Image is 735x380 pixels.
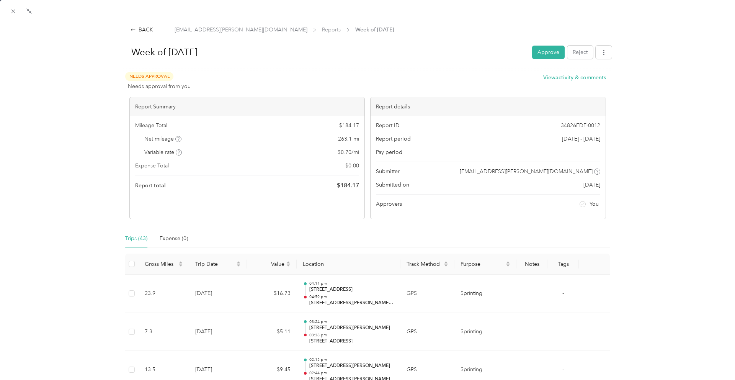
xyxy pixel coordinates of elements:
[400,254,454,275] th: Track Method
[286,263,291,268] span: caret-down
[376,167,400,175] span: Submitter
[407,261,442,267] span: Track Method
[175,26,307,34] span: [EMAIL_ADDRESS][PERSON_NAME][DOMAIN_NAME]
[562,328,564,335] span: -
[309,281,394,286] p: 04:11 pm
[123,43,527,61] h1: Week of August 25 2025
[444,260,448,265] span: caret-up
[189,254,247,275] th: Trip Date
[178,263,183,268] span: caret-down
[125,72,173,81] span: Needs Approval
[561,121,600,129] span: 34826FDF-0012
[583,181,600,189] span: [DATE]
[309,357,394,362] p: 02:15 pm
[338,135,359,143] span: 263.1 mi
[286,260,291,265] span: caret-up
[145,261,177,267] span: Gross Miles
[130,97,365,116] div: Report Summary
[562,366,564,373] span: -
[297,254,400,275] th: Location
[376,148,402,156] span: Pay period
[178,260,183,265] span: caret-up
[337,181,359,190] span: $ 184.17
[454,275,516,313] td: Sprinting
[135,182,166,190] span: Report total
[309,319,394,324] p: 03:24 pm
[562,290,564,296] span: -
[247,313,297,351] td: $5.11
[128,82,191,90] span: Needs approval from you
[355,26,394,34] span: Week of [DATE]
[247,254,297,275] th: Value
[144,148,182,156] span: Variable rate
[309,332,394,338] p: 03:38 pm
[309,338,394,345] p: [STREET_ADDRESS]
[376,135,411,143] span: Report period
[562,135,600,143] span: [DATE] - [DATE]
[376,181,409,189] span: Submitted on
[189,313,247,351] td: [DATE]
[400,275,454,313] td: GPS
[236,260,241,265] span: caret-up
[532,46,565,59] button: Approve
[454,313,516,351] td: Sprinting
[309,300,394,306] p: [STREET_ADDRESS][PERSON_NAME][PERSON_NAME]
[253,261,284,267] span: Value
[160,234,188,243] div: Expense (0)
[309,370,394,376] p: 02:44 pm
[460,167,593,175] span: [EMAIL_ADDRESS][PERSON_NAME][DOMAIN_NAME]
[139,313,189,351] td: 7.3
[516,254,547,275] th: Notes
[139,254,189,275] th: Gross Miles
[131,26,153,34] div: BACK
[454,254,516,275] th: Purpose
[371,97,606,116] div: Report details
[309,286,394,293] p: [STREET_ADDRESS]
[195,261,235,267] span: Trip Date
[338,148,359,156] span: $ 0.70 / mi
[309,324,394,331] p: [STREET_ADDRESS][PERSON_NAME]
[189,275,247,313] td: [DATE]
[543,74,606,82] button: Viewactivity & comments
[590,200,599,208] span: You
[692,337,735,380] iframe: Everlance-gr Chat Button Frame
[322,26,341,34] span: Reports
[547,254,578,275] th: Tags
[444,263,448,268] span: caret-down
[236,263,241,268] span: caret-down
[135,162,169,170] span: Expense Total
[376,200,402,208] span: Approvers
[309,294,394,300] p: 04:59 pm
[506,263,510,268] span: caret-down
[135,121,167,129] span: Mileage Total
[345,162,359,170] span: $ 0.00
[247,275,297,313] td: $16.73
[567,46,593,59] button: Reject
[309,362,394,369] p: [STREET_ADDRESS][PERSON_NAME]
[461,261,504,267] span: Purpose
[506,260,510,265] span: caret-up
[400,313,454,351] td: GPS
[139,275,189,313] td: 23.9
[125,234,147,243] div: Trips (43)
[376,121,400,129] span: Report ID
[144,135,181,143] span: Net mileage
[339,121,359,129] span: $ 184.17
